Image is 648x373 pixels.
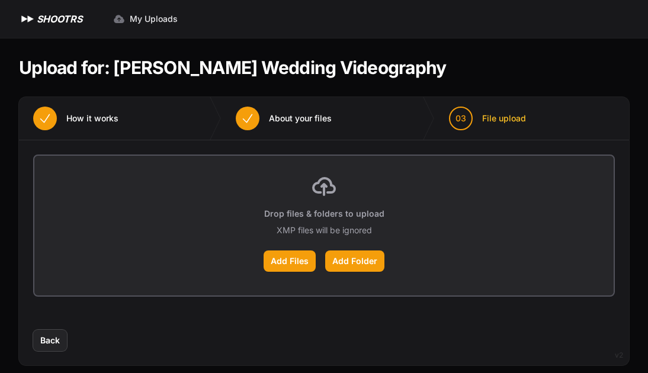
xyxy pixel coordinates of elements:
[33,330,67,351] button: Back
[269,112,332,124] span: About your files
[264,250,316,272] label: Add Files
[455,112,466,124] span: 03
[66,112,118,124] span: How it works
[106,8,185,30] a: My Uploads
[37,12,82,26] h1: SHOOTRS
[435,97,540,140] button: 03 File upload
[19,57,446,78] h1: Upload for: [PERSON_NAME] Wedding Videography
[19,12,37,26] img: SHOOTRS
[19,12,82,26] a: SHOOTRS SHOOTRS
[264,208,384,220] p: Drop files & folders to upload
[482,112,526,124] span: File upload
[19,97,133,140] button: How it works
[40,335,60,346] span: Back
[277,224,372,236] p: XMP files will be ignored
[130,13,178,25] span: My Uploads
[615,348,623,362] div: v2
[222,97,346,140] button: About your files
[325,250,384,272] label: Add Folder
